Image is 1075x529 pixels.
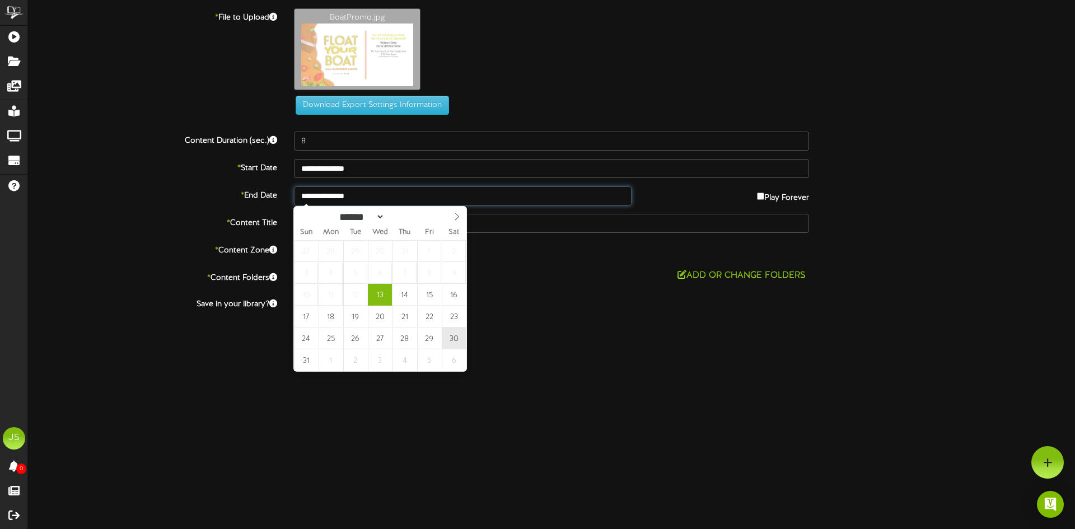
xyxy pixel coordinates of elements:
[319,229,343,236] span: Mon
[757,186,809,204] label: Play Forever
[20,186,286,202] label: End Date
[20,8,286,24] label: File to Upload
[442,284,466,306] span: August 16, 2025
[294,284,318,306] span: August 10, 2025
[417,327,441,349] span: August 29, 2025
[343,349,367,371] span: September 2, 2025
[392,327,417,349] span: August 28, 2025
[20,241,286,256] label: Content Zone
[20,214,286,229] label: Content Title
[294,240,318,262] span: July 27, 2025
[442,327,466,349] span: August 30, 2025
[343,327,367,349] span: August 26, 2025
[294,214,809,233] input: Title of this Content
[319,327,343,349] span: August 25, 2025
[417,262,441,284] span: August 8, 2025
[392,349,417,371] span: September 4, 2025
[20,132,286,147] label: Content Duration (sec.)
[442,262,466,284] span: August 9, 2025
[385,211,425,223] input: Year
[343,306,367,327] span: August 19, 2025
[368,306,392,327] span: August 20, 2025
[392,284,417,306] span: August 14, 2025
[343,262,367,284] span: August 5, 2025
[294,349,318,371] span: August 31, 2025
[674,269,809,283] button: Add or Change Folders
[3,427,25,450] div: JS
[757,193,764,200] input: Play Forever
[392,229,417,236] span: Thu
[368,284,392,306] span: August 13, 2025
[296,96,449,115] button: Download Export Settings Information
[20,159,286,174] label: Start Date
[368,262,392,284] span: August 6, 2025
[392,262,417,284] span: August 7, 2025
[417,349,441,371] span: September 5, 2025
[368,327,392,349] span: August 27, 2025
[368,240,392,262] span: July 30, 2025
[442,306,466,327] span: August 23, 2025
[20,295,286,310] label: Save in your library?
[442,229,466,236] span: Sat
[294,262,318,284] span: August 3, 2025
[442,240,466,262] span: August 2, 2025
[20,269,286,284] label: Content Folders
[319,262,343,284] span: August 4, 2025
[368,229,392,236] span: Wed
[16,464,26,474] span: 0
[294,306,318,327] span: August 17, 2025
[368,349,392,371] span: September 3, 2025
[392,240,417,262] span: July 31, 2025
[294,327,318,349] span: August 24, 2025
[343,240,367,262] span: July 29, 2025
[1037,491,1064,518] div: Open Intercom Messenger
[290,101,449,110] a: Download Export Settings Information
[417,229,442,236] span: Fri
[294,229,319,236] span: Sun
[319,240,343,262] span: July 28, 2025
[319,349,343,371] span: September 1, 2025
[343,229,368,236] span: Tue
[392,306,417,327] span: August 21, 2025
[343,284,367,306] span: August 12, 2025
[319,284,343,306] span: August 11, 2025
[442,349,466,371] span: September 6, 2025
[417,240,441,262] span: August 1, 2025
[319,306,343,327] span: August 18, 2025
[417,306,441,327] span: August 22, 2025
[417,284,441,306] span: August 15, 2025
